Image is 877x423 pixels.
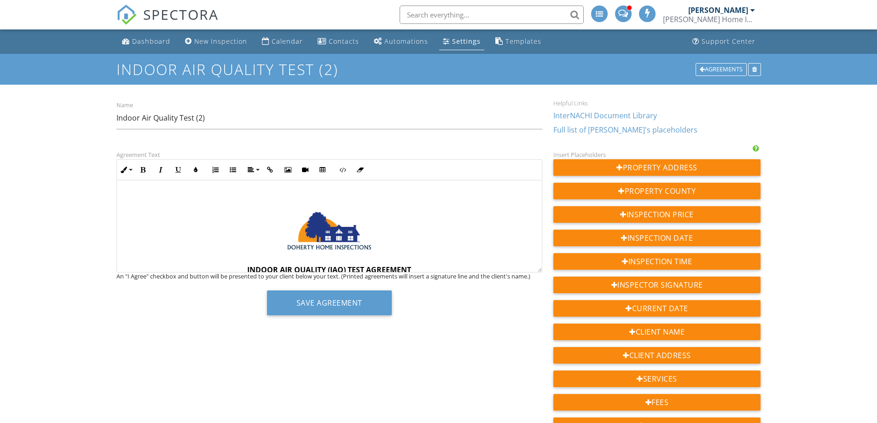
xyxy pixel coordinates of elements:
div: Support Center [702,37,755,46]
a: Calendar [258,33,307,50]
a: New Inspection [181,33,251,50]
button: Insert Video [296,161,314,179]
button: Insert Table [314,161,331,179]
div: Calendar [272,37,303,46]
div: An "I Agree" checkbox and button will be presented to your client below your text. (Printed agree... [116,272,542,280]
a: Templates [492,33,545,50]
label: Name [116,101,133,110]
label: Agreement Text [116,151,160,159]
button: Bold (Ctrl+B) [134,161,152,179]
div: Settings [452,37,481,46]
div: Templates [505,37,541,46]
div: Inspection Date [553,230,761,246]
a: Full list of [PERSON_NAME]'s placeholders [553,125,697,135]
div: Current Date [553,300,761,317]
button: Italic (Ctrl+I) [152,161,169,179]
div: Client Address [553,347,761,364]
button: Underline (Ctrl+U) [169,161,187,179]
div: Automations [384,37,428,46]
button: Ordered List [207,161,224,179]
div: Inspection Time [553,253,761,270]
img: The Best Home Inspection Software - Spectora [116,5,137,25]
a: Agreements [696,64,748,73]
div: [PERSON_NAME] [688,6,748,15]
div: Property County [553,183,761,199]
div: Doherty Home Inspections [663,15,755,24]
div: Inspection Price [553,206,761,223]
h1: Indoor Air Quality Test (2) [116,61,761,77]
button: Code View [334,161,351,179]
div: Dashboard [132,37,170,46]
a: SPECTORA [116,12,219,32]
button: Save Agreement [267,290,392,315]
a: Dashboard [118,33,174,50]
button: Colors [187,161,204,179]
div: Contacts [329,37,359,46]
div: Client Name [553,324,761,340]
div: Fees [553,394,761,411]
span: SPECTORA [143,5,219,24]
input: Search everything... [400,6,584,24]
div: New Inspection [194,37,247,46]
label: Insert Placeholders [553,151,606,159]
button: Insert Image (Ctrl+P) [279,161,296,179]
button: Unordered List [224,161,242,179]
a: InterNACHI Document Library [553,110,657,121]
div: Services [553,371,761,387]
div: Property Address [553,159,761,176]
button: Clear Formatting [351,161,369,179]
button: Inline Style [117,161,134,179]
strong: INDOOR AIR QUALITY (IAQ) TEST AGREEMENT [247,265,411,275]
img: 400dpiLogo.png [283,206,375,261]
div: Helpful Links [553,99,761,107]
div: Agreements [696,63,747,76]
a: Support Center [689,33,759,50]
a: Settings [439,33,484,50]
div: Inspector Signature [553,277,761,293]
a: Contacts [314,33,363,50]
button: Align [244,161,261,179]
button: Insert Link (Ctrl+K) [261,161,279,179]
a: Automations (Advanced) [370,33,432,50]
